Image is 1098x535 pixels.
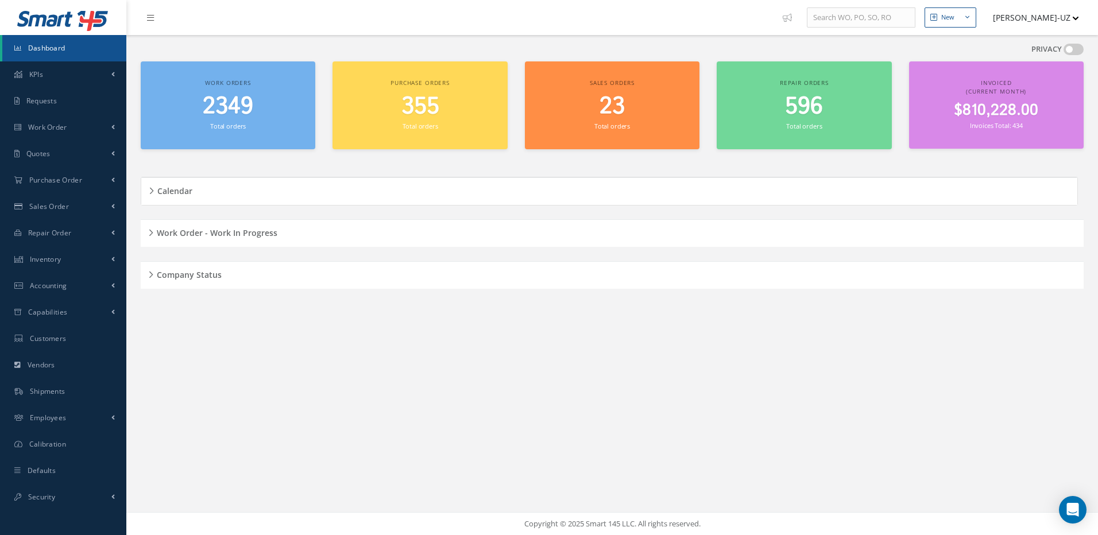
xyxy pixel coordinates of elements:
span: Requests [26,96,57,106]
span: Capabilities [28,307,68,317]
span: 596 [785,90,823,123]
small: Total orders [786,122,822,130]
span: Quotes [26,149,51,158]
small: Total orders [403,122,438,130]
h5: Work Order - Work In Progress [153,224,277,238]
small: Total orders [210,122,246,130]
span: Security [28,492,55,502]
span: Defaults [28,466,56,475]
span: $810,228.00 [954,99,1038,122]
span: (Current Month) [966,87,1026,95]
div: Open Intercom Messenger [1059,496,1087,524]
span: Vendors [28,360,55,370]
span: Work orders [205,79,250,87]
span: 23 [600,90,625,123]
span: Customers [30,334,67,343]
h5: Company Status [153,266,222,280]
span: Invoiced [981,79,1012,87]
h5: Calendar [154,183,192,196]
span: Calibration [29,439,66,449]
a: Sales orders 23 Total orders [525,61,699,149]
span: Accounting [30,281,67,290]
small: Invoices Total: 434 [970,121,1023,130]
span: Employees [30,413,67,422]
span: Sales Order [29,201,69,211]
a: Purchase orders 355 Total orders [333,61,507,149]
span: 2349 [203,90,253,123]
input: Search WO, PO, SO, RO [807,7,915,28]
span: KPIs [29,69,43,79]
button: [PERSON_NAME]-UZ [982,6,1079,29]
span: Purchase orders [391,79,450,87]
a: Work orders 2349 Total orders [141,61,315,149]
span: Dashboard [28,43,65,53]
span: Purchase Order [29,175,82,185]
div: Copyright © 2025 Smart 145 LLC. All rights reserved. [138,518,1087,530]
label: PRIVACY [1031,44,1062,55]
span: Inventory [30,254,61,264]
a: Invoiced (Current Month) $810,228.00 Invoices Total: 434 [909,61,1084,149]
span: Repair Order [28,228,72,238]
span: Sales orders [590,79,635,87]
a: Repair orders 596 Total orders [717,61,891,149]
span: Work Order [28,122,67,132]
button: New [925,7,976,28]
div: New [941,13,954,22]
small: Total orders [594,122,630,130]
span: 355 [401,90,439,123]
span: Repair orders [780,79,829,87]
span: Shipments [30,386,65,396]
a: Dashboard [2,35,126,61]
